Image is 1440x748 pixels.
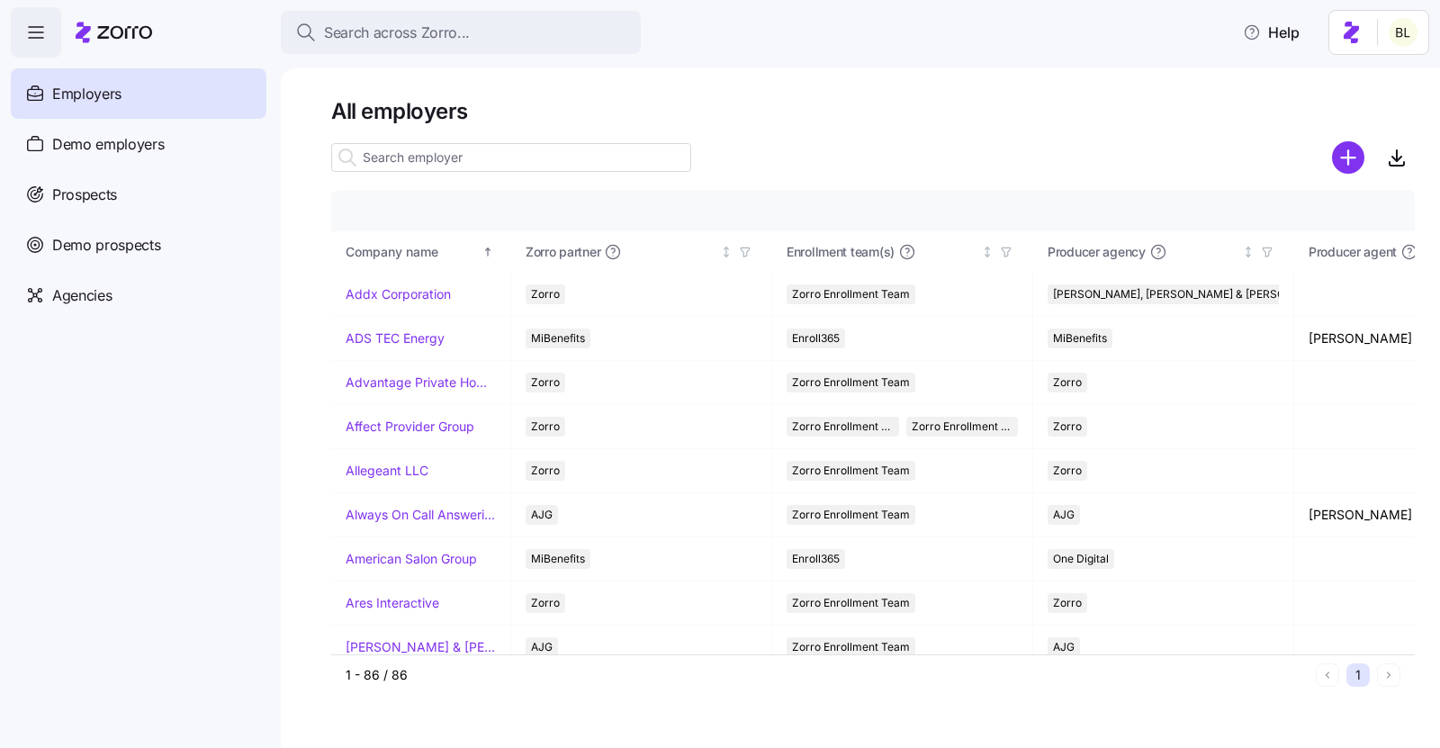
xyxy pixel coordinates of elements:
[1346,663,1370,687] button: 1
[1228,14,1314,50] button: Help
[531,417,560,437] span: Zorro
[531,637,553,657] span: AJG
[346,462,428,480] a: Allegeant LLC
[1048,243,1146,261] span: Producer agency
[981,246,994,258] div: Not sorted
[52,234,161,257] span: Demo prospects
[912,417,1013,437] span: Zorro Enrollment Experts
[1053,284,1333,304] span: [PERSON_NAME], [PERSON_NAME] & [PERSON_NAME]
[11,119,266,169] a: Demo employers
[792,373,910,392] span: Zorro Enrollment Team
[531,549,585,569] span: MiBenefits
[1243,22,1300,43] span: Help
[346,374,496,392] a: Advantage Private Home Care
[792,461,910,481] span: Zorro Enrollment Team
[346,506,496,524] a: Always On Call Answering Service
[792,549,840,569] span: Enroll365
[792,637,910,657] span: Zorro Enrollment Team
[331,97,1415,125] h1: All employers
[531,329,585,348] span: MiBenefits
[1053,549,1109,569] span: One Digital
[11,169,266,220] a: Prospects
[346,550,477,568] a: American Salon Group
[346,242,479,262] div: Company name
[331,231,511,273] th: Company nameSorted ascending
[52,83,121,105] span: Employers
[531,593,560,613] span: Zorro
[526,243,600,261] span: Zorro partner
[792,417,894,437] span: Zorro Enrollment Team
[1053,461,1082,481] span: Zorro
[324,22,470,44] span: Search across Zorro...
[346,418,474,436] a: Affect Provider Group
[11,220,266,270] a: Demo prospects
[1332,141,1364,174] svg: add icon
[52,133,165,156] span: Demo employers
[792,329,840,348] span: Enroll365
[511,231,772,273] th: Zorro partnerNot sorted
[1053,593,1082,613] span: Zorro
[792,505,910,525] span: Zorro Enrollment Team
[1053,417,1082,437] span: Zorro
[720,246,733,258] div: Not sorted
[531,373,560,392] span: Zorro
[792,284,910,304] span: Zorro Enrollment Team
[1053,505,1075,525] span: AJG
[1053,329,1107,348] span: MiBenefits
[531,284,560,304] span: Zorro
[1053,637,1075,657] span: AJG
[281,11,641,54] button: Search across Zorro...
[772,231,1033,273] th: Enrollment team(s)Not sorted
[481,246,494,258] div: Sorted ascending
[52,284,112,307] span: Agencies
[1389,18,1417,47] img: 2fabda6663eee7a9d0b710c60bc473af
[11,68,266,119] a: Employers
[792,593,910,613] span: Zorro Enrollment Team
[52,184,117,206] span: Prospects
[1316,663,1339,687] button: Previous page
[346,638,496,656] a: [PERSON_NAME] & [PERSON_NAME]'s
[531,505,553,525] span: AJG
[1053,373,1082,392] span: Zorro
[11,270,266,320] a: Agencies
[787,243,895,261] span: Enrollment team(s)
[1309,243,1397,261] span: Producer agent
[346,666,1309,684] div: 1 - 86 / 86
[331,143,691,172] input: Search employer
[346,594,439,612] a: Ares Interactive
[346,329,445,347] a: ADS TEC Energy
[531,461,560,481] span: Zorro
[1033,231,1294,273] th: Producer agencyNot sorted
[1377,663,1400,687] button: Next page
[346,285,451,303] a: Addx Corporation
[1242,246,1255,258] div: Not sorted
